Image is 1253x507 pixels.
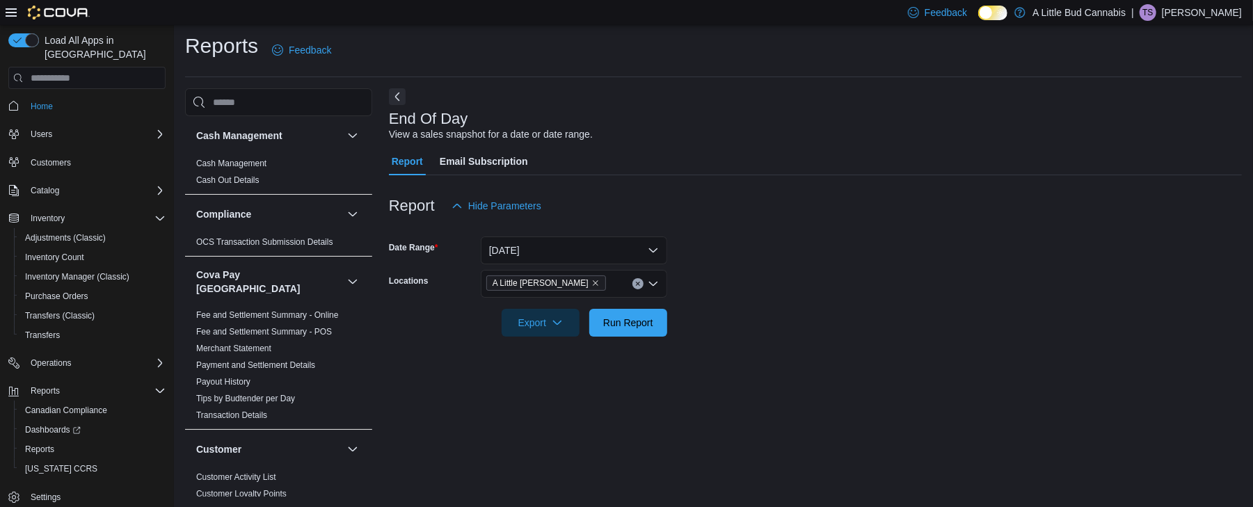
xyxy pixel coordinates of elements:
button: Inventory Count [14,248,171,267]
button: Cova Pay [GEOGRAPHIC_DATA] [196,268,342,296]
div: Cash Management [185,155,372,194]
button: Inventory Manager (Classic) [14,267,171,287]
span: Catalog [25,182,166,199]
div: Compliance [185,234,372,256]
span: Operations [31,357,72,369]
button: Open list of options [648,278,659,289]
a: Inventory Manager (Classic) [19,268,135,285]
button: Catalog [3,181,171,200]
span: Customers [25,154,166,171]
span: Canadian Compliance [19,402,166,419]
span: Dashboards [19,421,166,438]
div: Cova Pay [GEOGRAPHIC_DATA] [185,307,372,429]
div: View a sales snapshot for a date or date range. [389,127,593,142]
button: Next [389,88,406,105]
a: Customer Loyalty Points [196,489,287,499]
button: Cash Management [344,127,361,144]
span: Inventory [31,213,65,224]
span: Home [25,97,166,114]
a: Transfers (Classic) [19,307,100,324]
button: Operations [25,355,77,371]
span: Email Subscription [440,147,528,175]
span: Reports [19,441,166,458]
span: Hide Parameters [468,199,541,213]
p: [PERSON_NAME] [1162,4,1242,21]
span: Transfers [25,330,60,341]
a: Purchase Orders [19,288,94,305]
button: Export [502,309,580,337]
span: Users [31,129,52,140]
span: Run Report [603,316,653,330]
button: Reports [25,383,65,399]
button: Cash Management [196,129,342,143]
span: Transfers (Classic) [25,310,95,321]
span: Cash Out Details [196,175,260,186]
span: Inventory Count [19,249,166,266]
button: Adjustments (Classic) [14,228,171,248]
span: Inventory [25,210,166,227]
span: A Little Bud Whistler [486,275,606,291]
span: Settings [31,492,61,503]
a: Dashboards [19,421,86,438]
a: Customer Activity List [196,472,276,482]
span: Operations [25,355,166,371]
a: Transfers [19,327,65,344]
a: Customers [25,154,77,171]
span: Customer Loyalty Points [196,488,287,499]
span: OCS Transaction Submission Details [196,236,333,248]
h3: End Of Day [389,111,468,127]
button: Customer [344,441,361,458]
button: Customer [196,442,342,456]
span: Dark Mode [978,20,979,21]
p: | [1131,4,1134,21]
button: Users [3,124,171,144]
span: Merchant Statement [196,343,271,354]
a: OCS Transaction Submission Details [196,237,333,247]
button: Compliance [344,206,361,223]
a: [US_STATE] CCRS [19,460,103,477]
h3: Compliance [196,207,251,221]
span: Load All Apps in [GEOGRAPHIC_DATA] [39,33,166,61]
button: Hide Parameters [446,192,547,220]
div: Tiffany Smith [1140,4,1156,21]
button: Compliance [196,207,342,221]
a: Adjustments (Classic) [19,230,111,246]
label: Date Range [389,242,438,253]
a: Home [25,98,58,115]
input: Dark Mode [978,6,1007,20]
span: Inventory Manager (Classic) [19,268,166,285]
span: Home [31,101,53,112]
span: Catalog [31,185,59,196]
a: Feedback [266,36,337,64]
p: A Little Bud Cannabis [1032,4,1126,21]
button: Run Report [589,309,667,337]
span: Fee and Settlement Summary - POS [196,326,332,337]
a: Cash Out Details [196,175,260,185]
span: Purchase Orders [19,288,166,305]
button: Inventory [3,209,171,228]
span: Reports [25,383,166,399]
a: Payment and Settlement Details [196,360,315,370]
span: Dashboards [25,424,81,435]
a: Payout History [196,377,250,387]
h3: Cash Management [196,129,282,143]
span: Fee and Settlement Summary - Online [196,309,339,321]
button: Reports [3,381,171,401]
button: Inventory [25,210,70,227]
button: Transfers (Classic) [14,306,171,325]
button: [US_STATE] CCRS [14,459,171,478]
a: Cash Management [196,159,266,168]
span: [US_STATE] CCRS [25,463,97,474]
span: Inventory Manager (Classic) [25,271,129,282]
button: Canadian Compliance [14,401,171,420]
span: Transaction Details [196,410,267,421]
a: Inventory Count [19,249,90,266]
span: Settings [25,488,166,506]
span: Payment and Settlement Details [196,360,315,371]
span: Feedback [925,6,967,19]
a: Transaction Details [196,410,267,420]
button: Transfers [14,325,171,345]
button: Settings [3,487,171,507]
span: A Little [PERSON_NAME] [493,276,589,290]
